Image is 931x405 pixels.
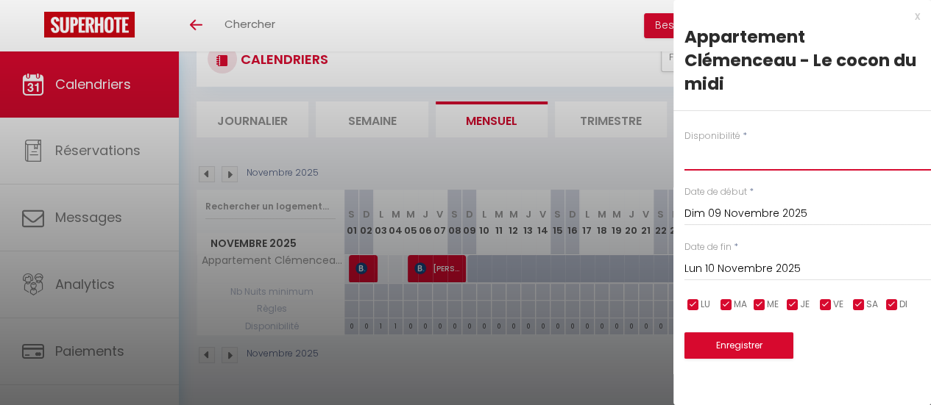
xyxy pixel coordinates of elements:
label: Date de fin [684,240,732,254]
span: JE [800,298,810,312]
button: Enregistrer [684,332,793,359]
span: SA [866,298,878,312]
label: Date de début [684,185,747,199]
span: MA [734,298,747,312]
span: DI [899,298,907,312]
div: x [673,7,920,25]
span: VE [833,298,843,312]
button: Ouvrir le widget de chat LiveChat [12,6,56,50]
span: LU [701,298,710,312]
label: Disponibilité [684,129,740,143]
span: ME [767,298,779,312]
div: Appartement Clémenceau - Le cocon du midi [684,25,920,96]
